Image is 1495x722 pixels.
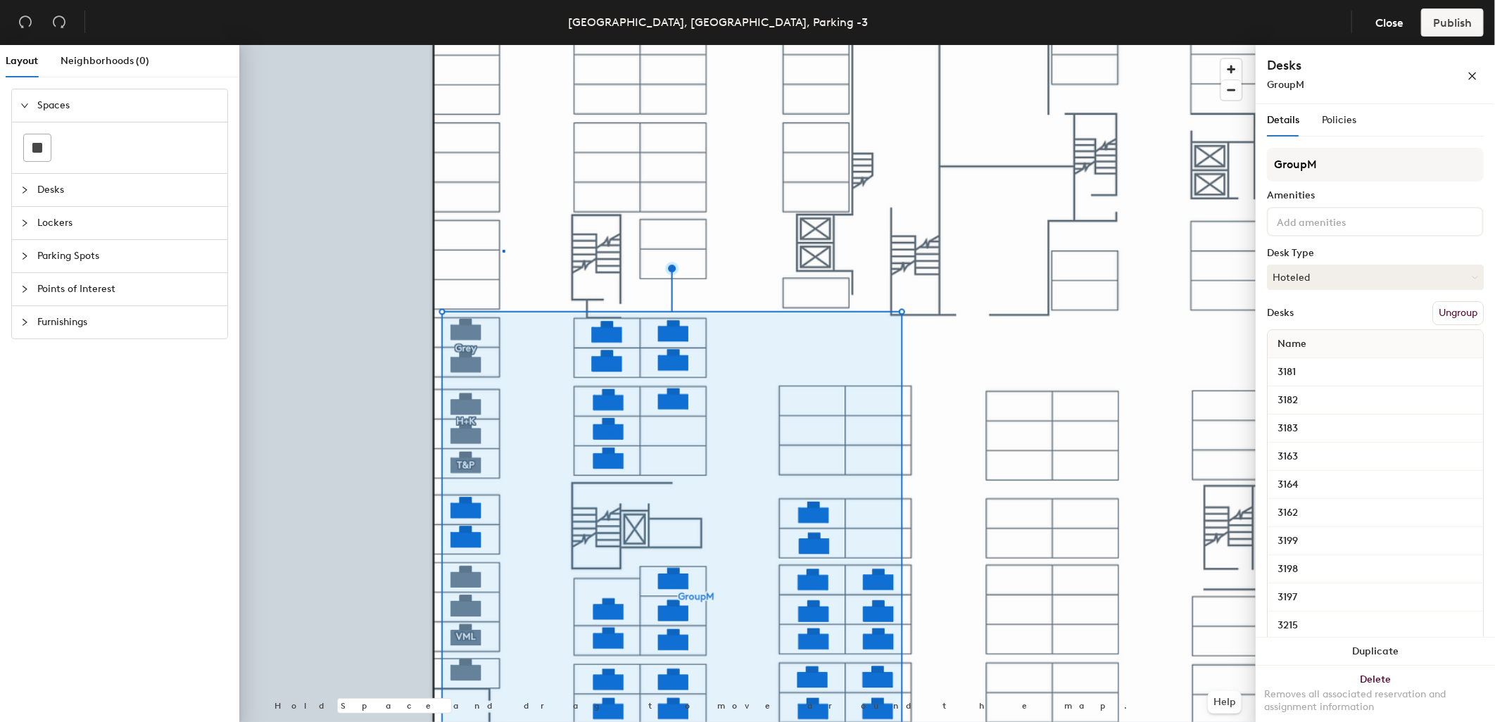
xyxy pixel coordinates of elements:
[1363,8,1415,37] button: Close
[1267,114,1299,126] span: Details
[1267,308,1294,319] div: Desks
[11,8,39,37] button: Undo (⌘ + Z)
[61,55,149,67] span: Neighborhoods (0)
[6,55,38,67] span: Layout
[20,318,29,327] span: collapsed
[20,101,29,110] span: expanded
[1264,688,1487,714] div: Removes all associated reservation and assignment information
[37,306,219,338] span: Furnishings
[18,15,32,29] span: undo
[37,174,219,206] span: Desks
[1208,691,1242,714] button: Help
[1432,301,1484,325] button: Ungroup
[1267,190,1484,201] div: Amenities
[1270,503,1480,523] input: Unnamed desk
[1270,391,1480,410] input: Unnamed desk
[1270,447,1480,467] input: Unnamed desk
[1270,588,1480,607] input: Unnamed desk
[1270,331,1313,357] span: Name
[1270,531,1480,551] input: Unnamed desk
[1267,56,1422,75] h4: Desks
[1421,8,1484,37] button: Publish
[1270,559,1480,579] input: Unnamed desk
[1267,248,1484,259] div: Desk Type
[1267,79,1304,91] span: GroupM
[20,219,29,227] span: collapsed
[37,89,219,122] span: Spaces
[1468,71,1477,81] span: close
[1270,475,1480,495] input: Unnamed desk
[20,186,29,194] span: collapsed
[1270,362,1480,382] input: Unnamed desk
[45,8,73,37] button: Redo (⌘ + ⇧ + Z)
[1267,265,1484,290] button: Hoteled
[20,285,29,293] span: collapsed
[20,252,29,260] span: collapsed
[1270,616,1480,635] input: Unnamed desk
[37,273,219,305] span: Points of Interest
[1270,419,1480,438] input: Unnamed desk
[1322,114,1356,126] span: Policies
[569,13,869,31] div: [GEOGRAPHIC_DATA], [GEOGRAPHIC_DATA], Parking -3
[37,240,219,272] span: Parking Spots
[1274,213,1401,229] input: Add amenities
[1375,16,1403,30] span: Close
[37,207,219,239] span: Lockers
[1256,638,1495,666] button: Duplicate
